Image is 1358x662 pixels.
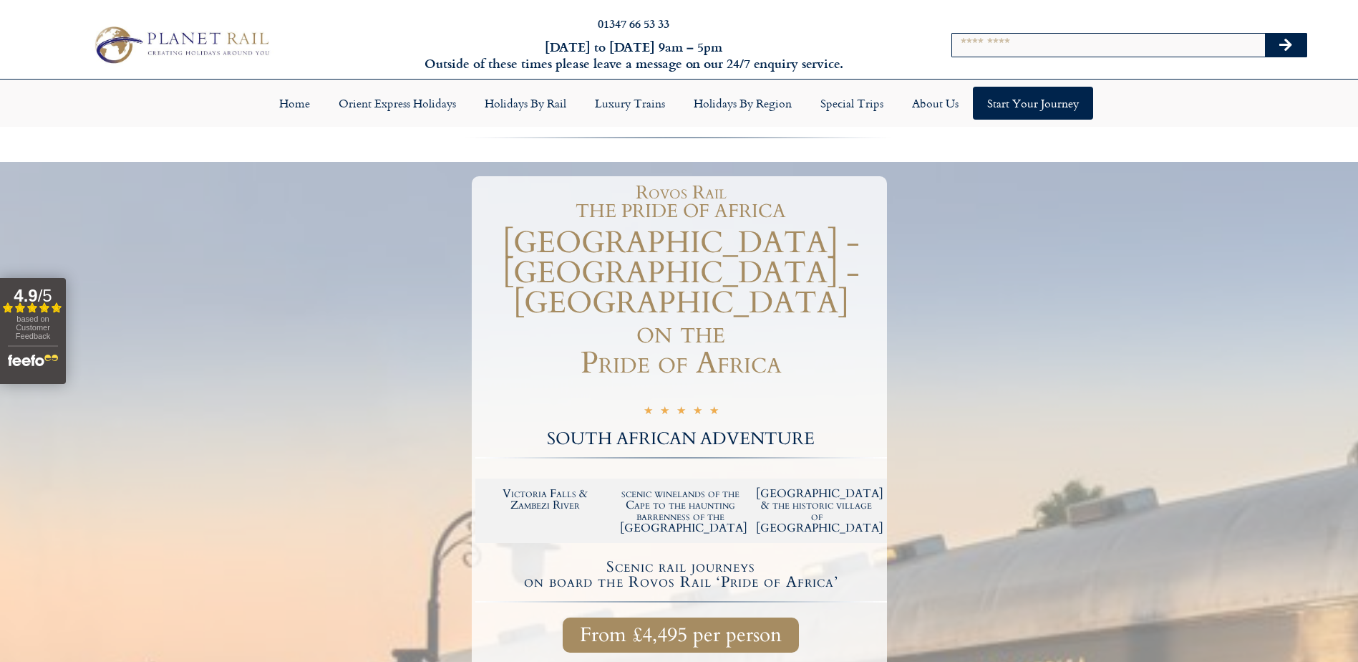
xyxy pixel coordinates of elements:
[563,618,799,653] a: From £4,495 per person
[470,87,581,120] a: Holidays by Rail
[660,404,669,421] i: ☆
[87,22,274,68] img: Planet Rail Train Holidays Logo
[620,488,742,534] h2: scenic winelands of the Cape to the haunting barrenness of the [GEOGRAPHIC_DATA]
[580,626,782,644] span: From £4,495 per person
[709,404,719,421] i: ☆
[7,87,1351,120] nav: Menu
[973,87,1093,120] a: Start your Journey
[806,87,898,120] a: Special Trips
[679,87,806,120] a: Holidays by Region
[693,404,702,421] i: ☆
[644,404,653,421] i: ☆
[676,404,686,421] i: ☆
[475,431,887,448] h2: SOUTH AFRICAN ADVENTURE
[485,488,606,511] h2: Victoria Falls & Zambezi River
[482,183,880,221] h1: Rovos Rail THE PRIDE OF AFRICA
[1265,34,1306,57] button: Search
[265,87,324,120] a: Home
[898,87,973,120] a: About Us
[756,488,878,534] h2: [GEOGRAPHIC_DATA] & the historic village of [GEOGRAPHIC_DATA]
[644,402,719,421] div: 5/5
[581,87,679,120] a: Luxury Trains
[475,228,887,378] h1: [GEOGRAPHIC_DATA] - [GEOGRAPHIC_DATA] - [GEOGRAPHIC_DATA] on the Pride of Africa
[598,15,669,32] a: 01347 66 53 33
[324,87,470,120] a: Orient Express Holidays
[477,560,885,590] h4: Scenic rail journeys on board the Rovos Rail ‘Pride of Africa’
[366,39,902,72] h6: [DATE] to [DATE] 9am – 5pm Outside of these times please leave a message on our 24/7 enquiry serv...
